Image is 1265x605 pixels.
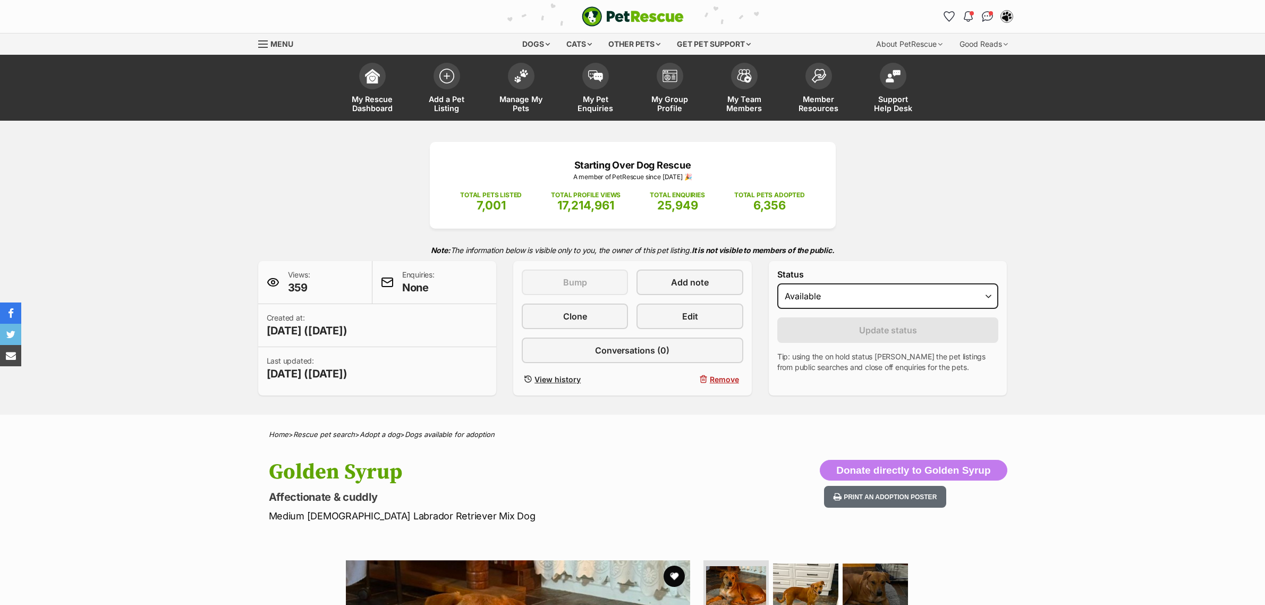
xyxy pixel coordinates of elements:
div: Other pets [601,33,668,55]
a: Rescue pet search [293,430,355,439]
img: logo-e224e6f780fb5917bec1dbf3a21bbac754714ae5b6737aabdf751b685950b380.svg [582,6,684,27]
span: My Pet Enquiries [572,95,619,113]
a: My Group Profile [633,57,707,121]
span: 25,949 [657,198,698,212]
a: Conversations [979,8,996,25]
p: Tip: using the on hold status [PERSON_NAME] the pet listings from public searches and close off e... [777,351,999,373]
a: Adopt a dog [360,430,400,439]
button: favourite [664,566,685,587]
p: Enquiries: [402,270,435,295]
a: Clone [522,304,628,329]
a: Manage My Pets [484,57,558,121]
h1: Golden Syrup [269,460,718,484]
p: Created at: [267,313,347,338]
button: Bump [522,270,628,295]
button: Update status [777,317,999,343]
a: Home [269,430,288,439]
a: My Team Members [707,57,782,121]
div: Good Reads [952,33,1015,55]
a: Support Help Desk [856,57,930,121]
p: TOTAL PROFILE VIEWS [551,190,621,200]
span: Member Resources [795,95,843,113]
img: manage-my-pets-icon-02211641906a0b7f246fdf0571729dbe1e7629f14944591b6c1af311fb30b64b.svg [514,69,529,83]
p: TOTAL PETS LISTED [460,190,522,200]
span: Edit [682,310,698,323]
button: Print an adoption poster [824,486,946,508]
a: Edit [636,304,743,329]
span: Add a Pet Listing [423,95,471,113]
p: TOTAL ENQUIRIES [650,190,704,200]
span: Menu [270,39,293,48]
strong: Note: [431,246,451,255]
div: Cats [559,33,599,55]
img: member-resources-icon-8e73f808a243e03378d46382f2149f9095a855e16c252ad45f914b54edf8863c.svg [811,69,826,83]
a: Menu [258,33,301,53]
a: My Pet Enquiries [558,57,633,121]
img: pet-enquiries-icon-7e3ad2cf08bfb03b45e93fb7055b45f3efa6380592205ae92323e6603595dc1f.svg [588,70,603,82]
span: Manage My Pets [497,95,545,113]
label: Status [777,270,999,279]
p: A member of PetRescue since [DATE] 🎉 [446,172,820,182]
img: team-members-icon-5396bd8760b3fe7c0b43da4ab00e1e3bb1a5d9ba89233759b79545d2d3fc5d0d.svg [737,69,752,83]
a: Conversations (0) [522,338,743,363]
div: Get pet support [669,33,758,55]
span: View history [534,374,581,385]
span: My Rescue Dashboard [349,95,396,113]
span: My Team Members [720,95,768,113]
p: Medium [DEMOGRAPHIC_DATA] Labrador Retriever Mix Dog [269,509,718,523]
img: notifications-46538b983faf8c2785f20acdc204bb7945ddae34d4c08c2a6579f10ce5e182be.svg [964,11,972,22]
span: Clone [563,310,587,323]
span: 359 [288,280,310,295]
img: add-pet-listing-icon-0afa8454b4691262ce3f59096e99ab1cd57d4a30225e0717b998d2c9b9846f56.svg [439,69,454,83]
img: dashboard-icon-eb2f2d2d3e046f16d808141f083e7271f6b2e854fb5c12c21221c1fb7104beca.svg [365,69,380,83]
span: [DATE] ([DATE]) [267,323,347,338]
span: 6,356 [753,198,786,212]
ul: Account quick links [941,8,1015,25]
div: > > > [242,431,1023,439]
span: Support Help Desk [869,95,917,113]
a: My Rescue Dashboard [335,57,410,121]
a: Member Resources [782,57,856,121]
a: Add a Pet Listing [410,57,484,121]
strong: It is not visible to members of the public. [692,246,835,255]
img: chat-41dd97257d64d25036548639549fe6c8038ab92f7586957e7f3b1b290dea8141.svg [982,11,993,22]
span: 17,214,961 [557,198,614,212]
a: View history [522,372,628,387]
button: Donate directly to Golden Syrup [820,460,1007,481]
button: Notifications [960,8,977,25]
span: Bump [563,276,587,289]
img: help-desk-icon-fdf02630f3aa405de69fd3d07c3f3aa587a6932b1a1747fa1d2bba05be0121f9.svg [886,70,901,82]
button: Remove [636,372,743,387]
span: Conversations (0) [595,344,669,357]
span: 7,001 [477,198,506,212]
p: TOTAL PETS ADOPTED [734,190,805,200]
p: Views: [288,270,310,295]
p: Last updated: [267,356,347,381]
p: Affectionate & cuddly [269,490,718,505]
span: My Group Profile [646,95,694,113]
a: Favourites [941,8,958,25]
p: Starting Over Dog Rescue [446,158,820,172]
a: PetRescue [582,6,684,27]
img: Lynda Smith profile pic [1001,11,1012,22]
span: Add note [671,276,709,289]
span: Remove [710,374,739,385]
div: Dogs [515,33,557,55]
a: Dogs available for adoption [405,430,495,439]
span: Update status [859,324,917,337]
button: My account [998,8,1015,25]
img: group-profile-icon-3fa3cf56718a62981997c0bc7e787c4b2cf8bcc04b72c1350f741eb67cf2f40e.svg [663,70,677,82]
p: The information below is visible only to you, the owner of this pet listing. [258,239,1007,261]
div: About PetRescue [869,33,950,55]
span: None [402,280,435,295]
a: Add note [636,270,743,295]
span: [DATE] ([DATE]) [267,366,347,381]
